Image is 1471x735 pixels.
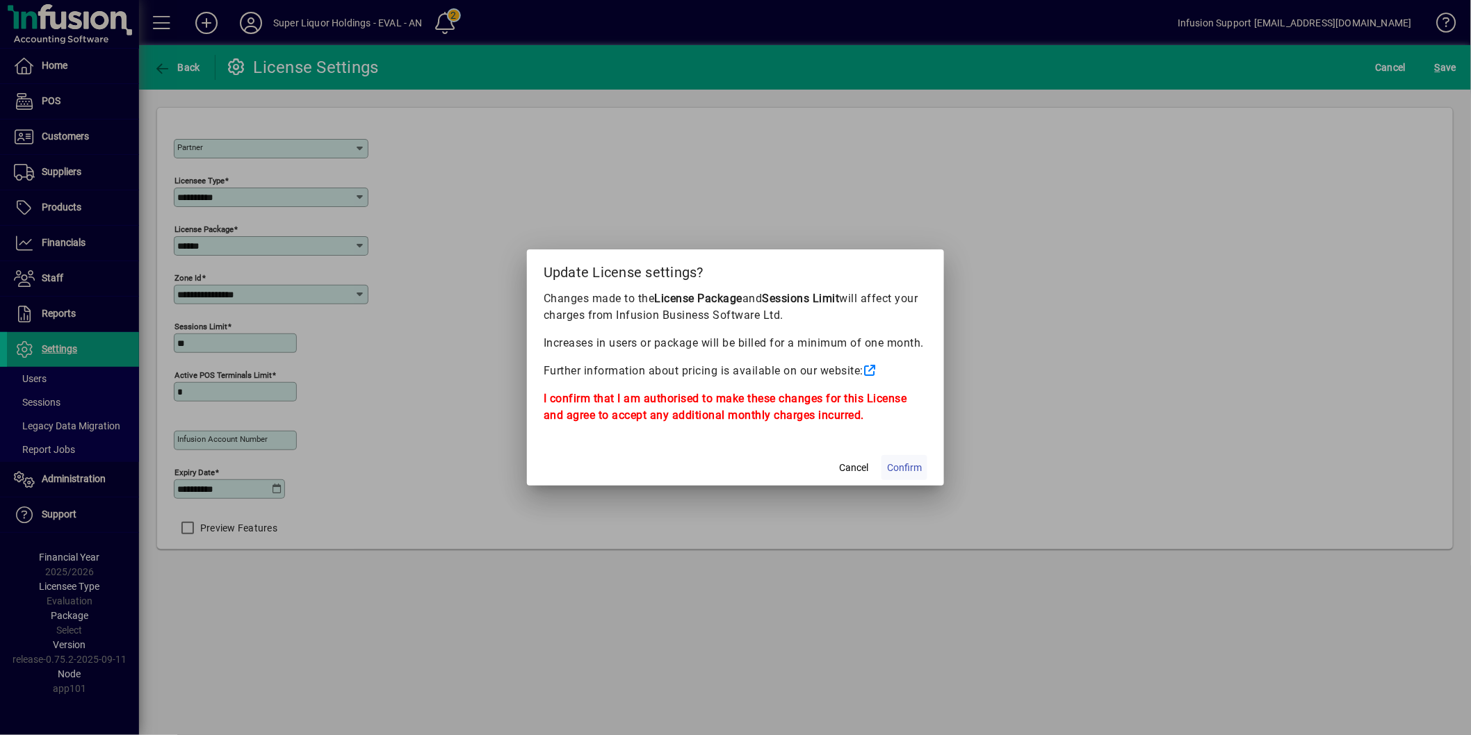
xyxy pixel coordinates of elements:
b: I confirm that I am authorised to make these changes for this License and agree to accept any add... [544,392,907,422]
span: Confirm [887,461,922,475]
button: Confirm [881,455,927,480]
span: Cancel [839,461,868,475]
p: Further information about pricing is available on our website: [544,363,927,379]
button: Cancel [831,455,876,480]
b: Sessions Limit [763,292,840,305]
h2: Update License settings? [527,249,944,290]
p: Increases in users or package will be billed for a minimum of one month. [544,335,927,352]
p: Changes made to the and will affect your charges from Infusion Business Software Ltd. [544,290,927,324]
b: License Package [655,292,743,305]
